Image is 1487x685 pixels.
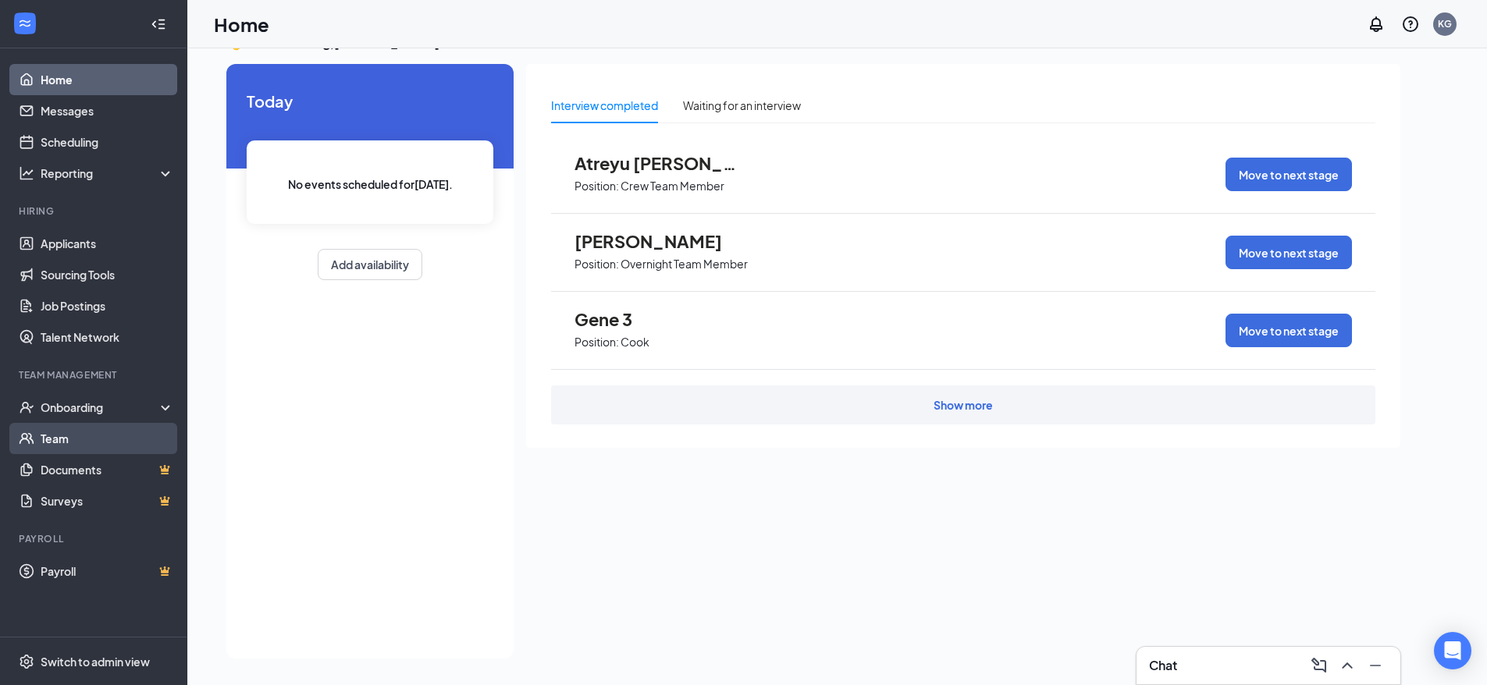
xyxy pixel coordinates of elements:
div: Team Management [19,368,171,382]
a: Messages [41,95,174,126]
div: Interview completed [551,97,658,114]
div: KG [1438,17,1452,30]
h3: Chat [1149,657,1177,674]
a: PayrollCrown [41,555,174,587]
div: Waiting for an interview [683,97,801,114]
p: Crew Team Member [621,179,724,193]
div: Payroll [19,532,171,545]
div: Reporting [41,165,175,181]
a: Sourcing Tools [41,259,174,290]
button: Move to next stage [1226,236,1352,269]
svg: QuestionInfo [1401,15,1420,34]
a: SurveysCrown [41,485,174,516]
div: Switch to admin view [41,654,150,669]
h1: Home [214,11,269,37]
div: Onboarding [41,399,161,415]
button: ComposeMessage [1307,653,1332,678]
div: Show more [934,397,993,413]
svg: Notifications [1367,15,1386,34]
svg: Collapse [151,16,166,32]
span: Gene 3 [575,309,746,329]
a: Job Postings [41,290,174,321]
p: Position: [575,179,619,193]
button: Add availability [318,249,422,280]
p: Position: [575,335,619,350]
div: Hiring [19,204,171,218]
button: ChevronUp [1335,653,1360,678]
div: Open Intercom Messenger [1434,632,1471,669]
svg: Settings [19,654,34,669]
span: Atreyu [PERSON_NAME] [575,153,746,173]
p: Position: [575,257,619,272]
span: Today [247,89,493,113]
button: Move to next stage [1226,314,1352,347]
span: No events scheduled for [DATE] . [288,176,453,193]
a: Team [41,423,174,454]
a: Home [41,64,174,95]
svg: ComposeMessage [1310,656,1329,675]
svg: Minimize [1366,656,1385,675]
svg: ChevronUp [1338,656,1357,675]
svg: WorkstreamLogo [17,16,33,31]
p: Cook [621,335,649,350]
a: Applicants [41,228,174,259]
p: Overnight Team Member [621,257,748,272]
svg: Analysis [19,165,34,181]
a: Talent Network [41,321,174,353]
svg: UserCheck [19,399,34,415]
a: Scheduling [41,126,174,158]
button: Minimize [1363,653,1388,678]
button: Move to next stage [1226,158,1352,191]
a: DocumentsCrown [41,454,174,485]
span: [PERSON_NAME] [575,231,746,251]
